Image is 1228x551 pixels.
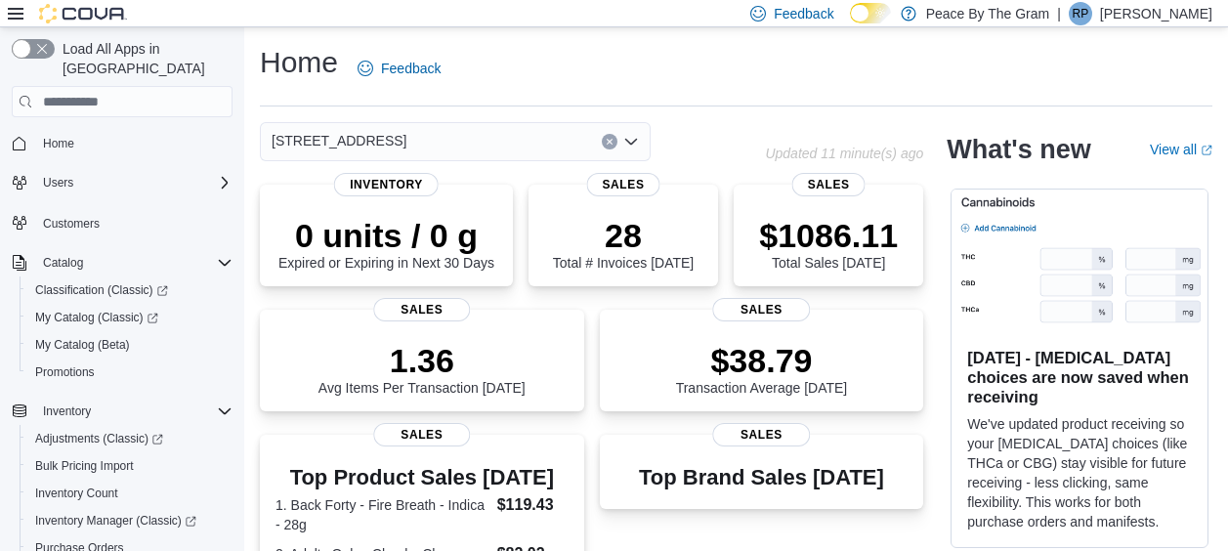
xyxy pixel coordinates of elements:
button: Catalog [4,249,240,276]
div: Avg Items Per Transaction [DATE] [318,341,526,396]
span: Sales [373,423,470,446]
p: 1.36 [318,341,526,380]
h3: [DATE] - [MEDICAL_DATA] choices are now saved when receiving [967,348,1192,406]
button: Customers [4,208,240,236]
span: Catalog [35,251,233,275]
div: Total Sales [DATE] [759,216,898,271]
button: Catalog [35,251,91,275]
span: Sales [792,173,866,196]
a: Classification (Classic) [20,276,240,304]
a: My Catalog (Classic) [27,306,166,329]
button: Users [35,171,81,194]
div: Total # Invoices [DATE] [553,216,694,271]
a: Promotions [27,360,103,384]
span: Inventory Count [35,486,118,501]
button: Inventory Count [20,480,240,507]
span: Inventory [334,173,439,196]
a: Feedback [350,49,448,88]
button: Inventory [35,400,99,423]
p: Updated 11 minute(s) ago [765,146,923,161]
div: Rob Pranger [1069,2,1092,25]
p: $38.79 [676,341,848,380]
span: Catalog [43,255,83,271]
dd: $119.43 [497,493,569,517]
p: [PERSON_NAME] [1100,2,1212,25]
p: Peace By The Gram [926,2,1050,25]
p: $1086.11 [759,216,898,255]
button: My Catalog (Beta) [20,331,240,359]
span: Feedback [381,59,441,78]
button: Open list of options [623,134,639,149]
a: Inventory Manager (Classic) [20,507,240,534]
button: Inventory [4,398,240,425]
button: Promotions [20,359,240,386]
h1: Home [260,43,338,82]
span: Customers [43,216,100,232]
p: 28 [553,216,694,255]
span: Sales [587,173,660,196]
span: [STREET_ADDRESS] [272,129,406,152]
a: Adjustments (Classic) [27,427,171,450]
a: Classification (Classic) [27,278,176,302]
button: Clear input [602,134,617,149]
a: Bulk Pricing Import [27,454,142,478]
span: My Catalog (Beta) [27,333,233,357]
span: My Catalog (Beta) [35,337,130,353]
span: Feedback [774,4,833,23]
span: Bulk Pricing Import [35,458,134,474]
span: Users [35,171,233,194]
img: Cova [39,4,127,23]
span: Adjustments (Classic) [35,431,163,446]
span: Home [35,131,233,155]
span: Home [43,136,74,151]
span: Sales [713,298,810,321]
p: We've updated product receiving so your [MEDICAL_DATA] choices (like THCa or CBG) stay visible fo... [967,414,1192,531]
span: Load All Apps in [GEOGRAPHIC_DATA] [55,39,233,78]
button: Home [4,129,240,157]
span: Inventory Manager (Classic) [27,509,233,532]
span: Bulk Pricing Import [27,454,233,478]
span: Classification (Classic) [35,282,168,298]
div: Transaction Average [DATE] [676,341,848,396]
span: Sales [713,423,810,446]
span: Promotions [35,364,95,380]
h2: What's new [947,134,1090,165]
span: My Catalog (Classic) [27,306,233,329]
span: Inventory [35,400,233,423]
span: RP [1073,2,1089,25]
span: Classification (Classic) [27,278,233,302]
a: Inventory Manager (Classic) [27,509,204,532]
dt: 1. Back Forty - Fire Breath - Indica - 28g [275,495,489,534]
a: Home [35,132,82,155]
span: Inventory Count [27,482,233,505]
svg: External link [1201,145,1212,156]
span: Adjustments (Classic) [27,427,233,450]
button: Bulk Pricing Import [20,452,240,480]
span: Users [43,175,73,191]
h3: Top Product Sales [DATE] [275,466,569,489]
span: Dark Mode [850,23,851,24]
a: My Catalog (Classic) [20,304,240,331]
span: My Catalog (Classic) [35,310,158,325]
a: Customers [35,212,107,235]
span: Sales [373,298,470,321]
a: My Catalog (Beta) [27,333,138,357]
a: View allExternal link [1150,142,1212,157]
p: 0 units / 0 g [278,216,494,255]
span: Inventory Manager (Classic) [35,513,196,529]
span: Customers [35,210,233,234]
button: Users [4,169,240,196]
div: Expired or Expiring in Next 30 Days [278,216,494,271]
h3: Top Brand Sales [DATE] [639,466,884,489]
a: Adjustments (Classic) [20,425,240,452]
p: | [1057,2,1061,25]
span: Promotions [27,360,233,384]
span: Inventory [43,403,91,419]
a: Inventory Count [27,482,126,505]
input: Dark Mode [850,3,891,23]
